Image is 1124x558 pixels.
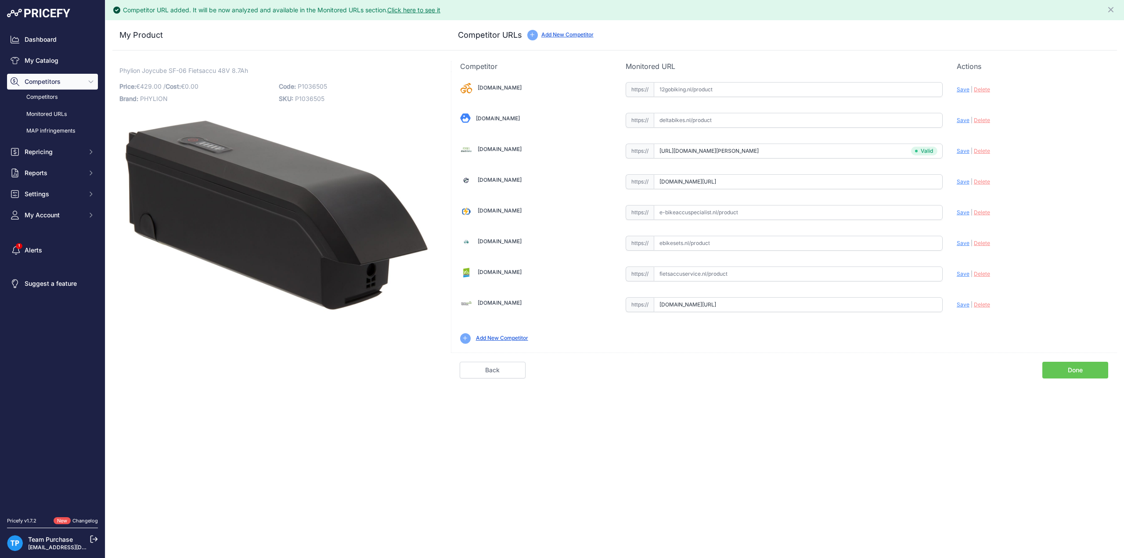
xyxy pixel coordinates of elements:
[626,266,654,281] span: https://
[119,29,433,41] h3: My Product
[478,84,522,91] a: [DOMAIN_NAME]
[7,32,98,47] a: Dashboard
[974,240,990,246] span: Delete
[25,169,82,177] span: Reports
[119,95,138,102] span: Brand:
[654,174,943,189] input: e-bikeaccu.nl/product
[140,83,162,90] span: 429.00
[974,117,990,123] span: Delete
[7,207,98,223] button: My Account
[478,176,522,183] a: [DOMAIN_NAME]
[7,107,98,122] a: Monitored URLs
[654,266,943,281] input: fietsaccuservice.nl/product
[971,148,973,154] span: |
[25,190,82,198] span: Settings
[957,148,969,154] span: Save
[7,32,98,507] nav: Sidebar
[119,83,136,90] span: Price:
[28,544,120,551] a: [EMAIL_ADDRESS][DOMAIN_NAME]
[476,335,528,341] a: Add New Competitor
[458,29,522,41] h3: Competitor URLs
[25,211,82,220] span: My Account
[1042,362,1108,378] a: Done
[1106,4,1117,14] button: Close
[279,83,296,90] span: Code:
[974,301,990,308] span: Delete
[478,207,522,214] a: [DOMAIN_NAME]
[626,236,654,251] span: https://
[971,86,973,93] span: |
[54,517,71,525] span: New
[7,53,98,68] a: My Catalog
[971,301,973,308] span: |
[626,174,654,189] span: https://
[7,90,98,105] a: Competitors
[654,205,943,220] input: e-bikeaccuspecialist.nl/product
[974,178,990,185] span: Delete
[7,9,70,18] img: Pricefy Logo
[25,77,82,86] span: Competitors
[974,148,990,154] span: Delete
[974,270,990,277] span: Delete
[974,209,990,216] span: Delete
[957,240,969,246] span: Save
[478,269,522,275] a: [DOMAIN_NAME]
[626,61,943,72] p: Monitored URL
[460,362,526,378] a: Back
[166,83,181,90] span: Cost:
[295,95,324,102] span: P1036505
[298,83,327,90] span: P1036505
[957,301,969,308] span: Save
[7,123,98,139] a: MAP infringements
[119,65,248,76] span: Phylion Joycube SF-06 Fietsaccu 48V 8.7Ah
[25,148,82,156] span: Repricing
[7,74,98,90] button: Competitors
[28,536,73,543] a: Team Purchase
[163,83,198,90] span: / €
[971,117,973,123] span: |
[971,178,973,185] span: |
[971,270,973,277] span: |
[279,95,293,102] span: SKU:
[7,242,98,258] a: Alerts
[72,518,98,524] a: Changelog
[626,205,654,220] span: https://
[974,86,990,93] span: Delete
[7,517,36,525] div: Pricefy v1.7.2
[185,83,198,90] span: 0.00
[7,165,98,181] button: Reports
[478,299,522,306] a: [DOMAIN_NAME]
[654,236,943,251] input: ebikesets.nl/product
[957,270,969,277] span: Save
[971,209,973,216] span: |
[140,95,168,102] span: PHYLION
[478,146,522,152] a: [DOMAIN_NAME]
[654,113,943,128] input: deltabikes.nl/product
[626,113,654,128] span: https://
[460,61,612,72] p: Competitor
[626,297,654,312] span: https://
[541,31,594,38] a: Add New Competitor
[654,82,943,97] input: 12gobiking.nl/product
[957,209,969,216] span: Save
[654,144,943,158] input: doctibike.com/product
[119,80,274,93] p: €
[971,240,973,246] span: |
[123,6,440,14] div: Competitor URL added. It will be now analyzed and available in the Monitored URLs section.
[7,276,98,292] a: Suggest a feature
[387,6,440,14] a: Click here to see it
[654,297,943,312] input: fietsaccuwinkel.nl/product
[957,178,969,185] span: Save
[957,86,969,93] span: Save
[957,61,1108,72] p: Actions
[7,144,98,160] button: Repricing
[7,186,98,202] button: Settings
[626,82,654,97] span: https://
[626,144,654,158] span: https://
[478,238,522,245] a: [DOMAIN_NAME]
[957,117,969,123] span: Save
[476,115,520,122] a: [DOMAIN_NAME]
